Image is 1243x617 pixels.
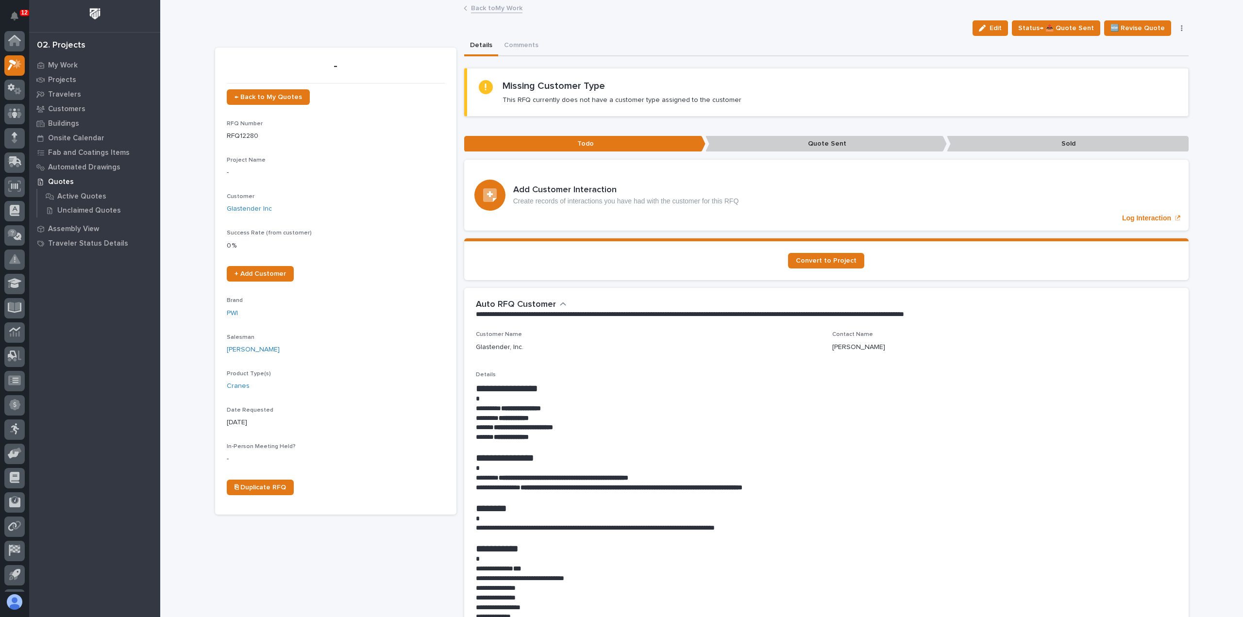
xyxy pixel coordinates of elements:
p: RFQ12280 [227,131,445,141]
a: Back toMy Work [471,2,522,13]
button: Edit [973,20,1008,36]
a: Assembly View [29,221,160,236]
p: My Work [48,61,78,70]
p: Projects [48,76,76,84]
span: Convert to Project [796,257,857,264]
a: + Add Customer [227,266,294,282]
p: Traveler Status Details [48,239,128,248]
span: Project Name [227,157,266,163]
p: Quote Sent [705,136,947,152]
p: Fab and Coatings Items [48,149,130,157]
span: RFQ Number [227,121,263,127]
a: Glastender Inc [227,204,272,214]
a: Cranes [227,381,250,391]
p: - [227,454,445,464]
a: Fab and Coatings Items [29,145,160,160]
p: Unclaimed Quotes [57,206,121,215]
span: Date Requested [227,407,273,413]
a: Automated Drawings [29,160,160,174]
p: [DATE] [227,417,445,428]
p: Sold [947,136,1188,152]
p: Quotes [48,178,74,186]
span: 🆕 Revise Quote [1110,22,1165,34]
a: [PERSON_NAME] [227,345,280,355]
a: Projects [29,72,160,87]
h3: Add Customer Interaction [513,185,739,196]
p: Active Quotes [57,192,106,201]
a: Quotes [29,174,160,189]
p: This RFQ currently does not have a customer type assigned to the customer [503,96,741,104]
a: Onsite Calendar [29,131,160,145]
span: Customer Name [476,332,522,337]
span: ← Back to My Quotes [235,94,302,100]
div: Notifications12 [12,12,25,27]
span: Customer [227,194,254,200]
span: Product Type(s) [227,371,271,377]
button: Notifications [4,6,25,26]
p: Automated Drawings [48,163,120,172]
span: Salesman [227,334,254,340]
span: Edit [990,24,1002,33]
a: Customers [29,101,160,116]
span: Contact Name [832,332,873,337]
a: ← Back to My Quotes [227,89,310,105]
span: Status→ 📤 Quote Sent [1018,22,1094,34]
p: 12 [21,9,28,16]
h2: Missing Customer Type [503,80,605,92]
p: - [227,59,445,73]
span: In-Person Meeting Held? [227,444,296,450]
a: ⎘ Duplicate RFQ [227,480,294,495]
a: Buildings [29,116,160,131]
a: My Work [29,58,160,72]
p: Onsite Calendar [48,134,104,143]
button: Comments [498,36,544,56]
div: 02. Projects [37,40,85,51]
span: ⎘ Duplicate RFQ [235,484,286,491]
p: Log Interaction [1122,214,1171,222]
p: [PERSON_NAME] [832,342,885,352]
img: Workspace Logo [86,5,104,23]
p: Create records of interactions you have had with the customer for this RFQ [513,197,739,205]
a: Convert to Project [788,253,864,268]
a: PWI [227,308,238,318]
p: Travelers [48,90,81,99]
a: Active Quotes [37,189,160,203]
a: Traveler Status Details [29,236,160,250]
a: Unclaimed Quotes [37,203,160,217]
button: users-avatar [4,592,25,612]
button: 🆕 Revise Quote [1104,20,1171,36]
p: Glastender, Inc. [476,342,523,352]
h2: Auto RFQ Customer [476,300,556,310]
span: Success Rate (from customer) [227,230,312,236]
button: Status→ 📤 Quote Sent [1012,20,1100,36]
a: Travelers [29,87,160,101]
a: Log Interaction [464,160,1189,231]
span: Details [476,372,496,378]
button: Details [464,36,498,56]
p: Customers [48,105,85,114]
p: Assembly View [48,225,99,233]
span: + Add Customer [235,270,286,277]
button: Auto RFQ Customer [476,300,567,310]
p: - [227,167,445,178]
p: Buildings [48,119,79,128]
p: Todo [464,136,705,152]
span: Brand [227,298,243,303]
p: 0 % [227,241,445,251]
